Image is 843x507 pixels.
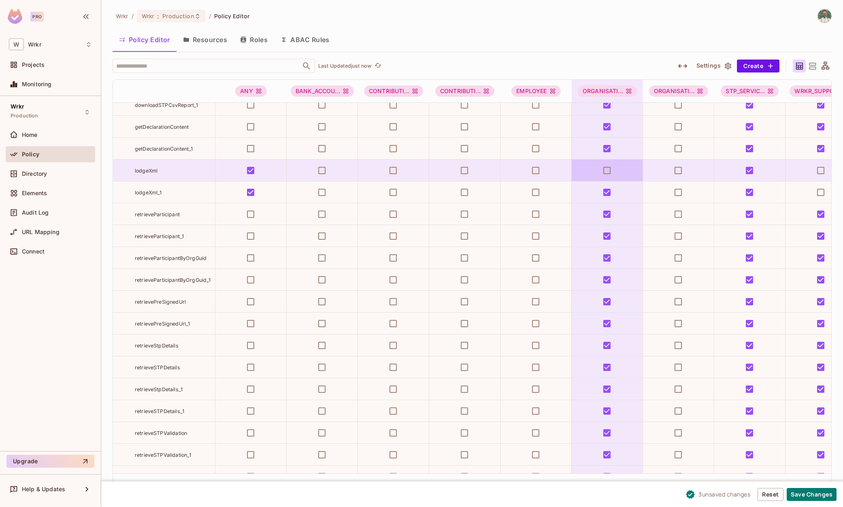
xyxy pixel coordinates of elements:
[162,12,194,20] span: Production
[318,63,371,69] p: Last Updated just now
[113,30,177,50] button: Policy Editor
[301,60,312,72] button: Open
[214,12,250,20] span: Policy Editor
[6,455,94,468] button: Upgrade
[142,12,154,20] span: Wrkr
[649,85,708,97] div: ORGANISATI...
[758,488,783,501] button: Reset
[435,85,494,97] span: CONTRIBUTION_USER
[11,103,25,110] span: Wrkr
[721,85,779,97] div: STP_SERVIC...
[22,132,38,138] span: Home
[9,38,24,50] span: W
[135,168,158,174] span: lodgeXml
[135,386,183,392] span: retrieveStpDetails_1
[22,248,45,255] span: Connect
[135,408,184,414] span: retrieveSTPDetails_1
[135,321,190,327] span: retrievePreSignedUrl_1
[30,12,44,21] div: Pro
[22,209,49,216] span: Audit Log
[578,85,637,97] span: ORGANISATION_ADMINISTRATOR
[116,12,128,20] span: the active workspace
[364,85,423,97] div: CONTRIBUTI...
[135,146,193,152] span: getDeclarationContent_1
[22,486,65,492] span: Help & Updates
[235,85,266,97] div: ANY
[373,61,383,71] button: refresh
[135,343,179,349] span: retrieveStpDetails
[22,229,60,235] span: URL Mapping
[737,60,779,72] button: Create
[135,124,189,130] span: getDeclarationContent
[22,170,47,177] span: Directory
[274,30,336,50] button: ABAC Rules
[177,30,234,50] button: Resources
[22,81,52,87] span: Monitoring
[157,13,160,19] span: :
[8,9,22,24] img: SReyMgAAAABJRU5ErkJggg==
[693,60,734,72] button: Settings
[11,113,38,119] span: Production
[135,277,211,283] span: retrieveParticipantByOrgGuid_1
[135,255,206,261] span: retrieveParticipantByOrgGuid
[135,299,186,305] span: retrievePreSignedUrl
[375,62,381,70] span: refresh
[234,30,274,50] button: Roles
[135,430,187,436] span: retrieveSTPValidation
[435,85,494,97] div: CONTRIBUTI...
[721,85,779,97] span: STP_SERVICE_ADMINISTRATOR
[22,190,47,196] span: Elements
[132,12,134,20] li: /
[28,41,41,48] span: Workspace: Wrkr
[22,62,45,68] span: Projects
[291,85,354,97] span: BANK_ACCOUNT_AUTHORITY
[135,233,184,239] span: retrieveParticipant_1
[787,488,837,501] button: Save Changes
[291,85,354,97] div: BANK_ACCOU...
[371,61,383,71] span: Refresh is not available in edit mode.
[364,85,423,97] span: CONTRIBUTION_AUTHORISER
[135,452,191,458] span: retrieveSTPValidation_1
[135,190,162,196] span: lodgeXml_1
[135,102,198,108] span: downloadSTPCsvReport_1
[649,85,708,97] span: ORGANISATION_READ_ONLY
[22,151,39,158] span: Policy
[698,490,750,498] span: 3 unsaved change s
[135,364,180,371] span: retrieveSTPDetails
[511,85,560,97] div: EMPLOYEE
[818,9,831,23] img: Tyron Boyd
[135,211,180,217] span: retrieveParticipant
[578,85,637,97] div: ORGANISATI...
[209,12,211,20] li: /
